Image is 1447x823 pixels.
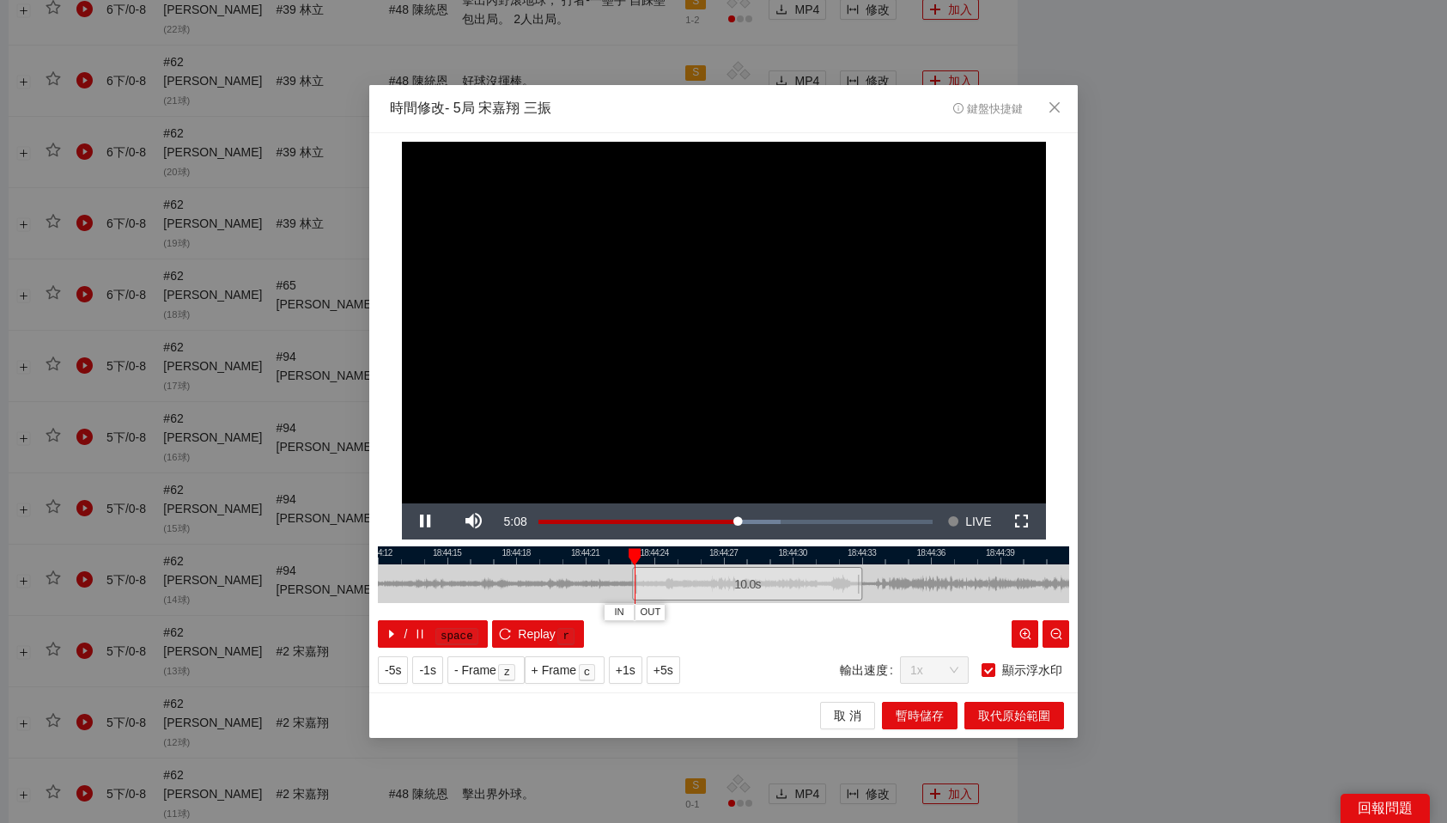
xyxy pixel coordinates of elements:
[419,661,435,680] span: -1s
[498,664,515,681] kbd: z
[635,604,666,620] button: OUT
[378,656,408,684] button: -5s
[998,503,1046,540] button: Fullscreen
[1019,628,1031,642] span: zoom-in
[965,503,991,540] span: LIVE
[414,628,426,642] span: pause
[1031,85,1078,131] button: Close
[609,656,642,684] button: +1s
[538,520,933,523] div: Progress Bar
[1050,628,1062,642] span: zoom-out
[896,706,944,725] span: 暫時儲存
[614,605,623,620] span: IN
[882,702,958,729] button: 暫時儲存
[435,628,478,645] kbd: space
[641,605,661,620] span: OUT
[390,99,551,119] div: 時間修改 - 5局 宋嘉翔 三振
[412,656,442,684] button: -1s
[447,656,525,684] button: - Framez
[632,567,862,600] div: 10.0 s
[518,625,556,643] span: Replay
[820,702,875,729] button: 取 消
[386,628,398,642] span: caret-right
[385,661,401,680] span: -5s
[454,661,496,680] span: - Frame
[1341,794,1430,823] div: 回報問題
[404,625,408,643] span: /
[499,628,511,642] span: reload
[1048,101,1061,114] span: close
[978,706,1050,725] span: 取代原始範圍
[492,620,584,648] button: reloadReplayr
[402,503,450,540] button: Pause
[910,657,958,683] span: 1x
[941,503,997,540] button: Seek to live, currently behind live
[654,661,673,680] span: +5s
[504,515,527,528] span: 5:08
[579,664,596,681] kbd: c
[604,604,635,620] button: IN
[995,661,1069,680] span: 顯示浮水印
[953,103,964,114] span: info-circle
[647,656,680,684] button: +5s
[953,103,1023,115] span: 鍵盤快捷鍵
[557,628,575,645] kbd: r
[1043,620,1069,648] button: zoom-out
[378,620,488,648] button: caret-right/pausespace
[450,503,498,540] button: Mute
[525,656,605,684] button: + Framec
[616,661,635,680] span: +1s
[964,702,1064,729] button: 取代原始範圍
[402,142,1046,504] div: Video Player
[834,706,861,725] span: 取 消
[1012,620,1038,648] button: zoom-in
[532,661,577,680] span: + Frame
[840,656,900,684] label: 輸出速度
